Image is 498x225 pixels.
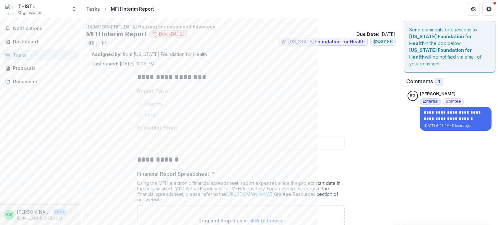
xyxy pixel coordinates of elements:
div: Tasks [13,51,73,58]
a: [URL][DOMAIN_NAME] [226,191,274,197]
div: Tasks [86,6,100,12]
p: Reporting Period [137,124,179,131]
div: Proposals [13,65,73,72]
div: Using the MFH electronic financial spreadsheet, report expenses since the project start date in t... [137,180,345,205]
p: [DATE] 10:18 PM [91,60,154,67]
p: [DATE] 6:07 PM • 5 hours ago [424,123,488,128]
span: $ 380186 [373,39,393,45]
p: [EMAIL_ADDRESS][DOMAIN_NAME] [17,215,66,221]
img: THISTL [5,4,16,14]
button: Preview 930fb73d-0971-474f-83ad-fd729f332dfc.pdf [86,38,97,48]
div: Beth Gombos [410,94,416,98]
span: Interim [145,100,162,108]
p: Report Type [137,87,168,95]
nav: breadcrumb [84,4,157,14]
p: : from [US_STATE] Foundation for Health [91,51,390,58]
button: Get Help [482,3,495,16]
div: THISTL [18,3,42,10]
span: 1 [438,79,440,84]
span: External [423,99,438,104]
div: Beth Gombos [6,213,12,217]
a: Proposals [3,63,78,73]
button: Open entity switcher [69,3,78,16]
div: Documents [13,78,73,85]
p: User [53,209,66,215]
button: More [69,211,77,219]
strong: [US_STATE] Foundation for Health [409,47,472,60]
strong: [US_STATE] Foundation for Health [409,34,472,46]
a: Documents [3,76,78,87]
span: Final [145,111,157,118]
button: Partners [467,3,480,16]
span: Due [DATE] [159,31,184,37]
span: Grantee [445,99,461,104]
span: Organization [18,10,42,16]
a: Tasks [3,50,78,60]
p: [DEMOGRAPHIC_DATA] Housing Education and Advocacy [86,23,396,30]
p: [PERSON_NAME] [17,208,51,215]
p: Financial Report Spreadsheet [137,170,209,178]
div: Dashboard [13,38,73,45]
span: [US_STATE] Foundation for Health [288,39,365,45]
p: Drag and drop files or [198,217,284,224]
p: [PERSON_NAME] [420,91,456,97]
strong: Due Date [356,31,378,37]
div: Send comments or questions to in the box below. will be notified via email of your comment. [404,21,495,73]
a: Dashboard [3,36,78,47]
p: : [DATE] [356,31,396,38]
div: MFH Interim Report [111,6,154,12]
button: Notifications [3,23,78,34]
h2: Comments [406,78,433,84]
h2: MFH Interim Report [86,30,147,38]
a: Tasks [84,4,102,14]
strong: Assigned by [91,51,120,57]
span: Notifications [13,26,76,31]
button: download-word-button [99,38,110,48]
span: click to browse [249,218,284,223]
strong: Last saved: [91,61,118,66]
